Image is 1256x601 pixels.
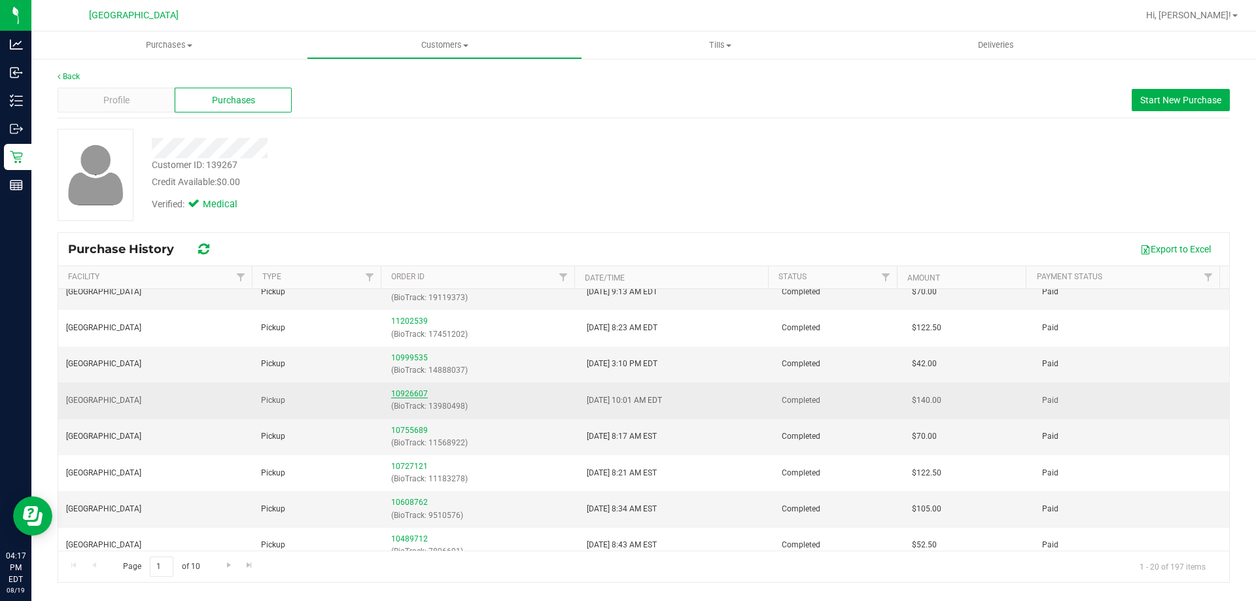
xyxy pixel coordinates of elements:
[582,31,858,59] a: Tills
[583,39,857,51] span: Tills
[912,358,937,370] span: $42.00
[782,358,820,370] span: Completed
[261,467,285,479] span: Pickup
[1042,430,1058,443] span: Paid
[907,273,940,283] a: Amount
[1042,467,1058,479] span: Paid
[61,141,130,209] img: user-icon.png
[912,503,941,515] span: $105.00
[1042,286,1058,298] span: Paid
[89,10,179,21] span: [GEOGRAPHIC_DATA]
[10,179,23,192] inline-svg: Reports
[1132,238,1219,260] button: Export to Excel
[6,585,26,595] p: 08/19
[261,539,285,551] span: Pickup
[391,272,425,281] a: Order ID
[1042,394,1058,407] span: Paid
[66,467,141,479] span: [GEOGRAPHIC_DATA]
[1146,10,1231,20] span: Hi, [PERSON_NAME]!
[858,31,1134,59] a: Deliveries
[585,273,625,283] a: Date/Time
[1042,503,1058,515] span: Paid
[391,534,428,543] a: 10489712
[6,550,26,585] p: 04:17 PM EDT
[391,498,428,507] a: 10608762
[1042,322,1058,334] span: Paid
[391,545,570,558] p: (BioTrack: 7806691)
[10,38,23,51] inline-svg: Analytics
[307,39,582,51] span: Customers
[58,72,80,81] a: Back
[66,286,141,298] span: [GEOGRAPHIC_DATA]
[391,364,570,377] p: (BioTrack: 14888037)
[31,39,307,51] span: Purchases
[68,242,187,256] span: Purchase History
[875,266,897,288] a: Filter
[1132,89,1230,111] button: Start New Purchase
[391,400,570,413] p: (BioTrack: 13980498)
[1042,539,1058,551] span: Paid
[66,358,141,370] span: [GEOGRAPHIC_DATA]
[66,539,141,551] span: [GEOGRAPHIC_DATA]
[391,509,570,522] p: (BioTrack: 9510576)
[391,389,428,398] a: 10926607
[152,197,255,212] div: Verified:
[10,94,23,107] inline-svg: Inventory
[960,39,1032,51] span: Deliveries
[587,430,657,443] span: [DATE] 8:17 AM EST
[912,394,941,407] span: $140.00
[587,322,657,334] span: [DATE] 8:23 AM EDT
[1037,272,1102,281] a: Payment Status
[778,272,807,281] a: Status
[261,430,285,443] span: Pickup
[68,272,99,281] a: Facility
[217,177,240,187] span: $0.00
[782,467,820,479] span: Completed
[261,503,285,515] span: Pickup
[391,473,570,485] p: (BioTrack: 11183278)
[66,322,141,334] span: [GEOGRAPHIC_DATA]
[782,394,820,407] span: Completed
[261,322,285,334] span: Pickup
[103,94,130,107] span: Profile
[912,286,937,298] span: $70.00
[152,158,237,172] div: Customer ID: 139267
[587,503,657,515] span: [DATE] 8:34 AM EST
[219,557,238,574] a: Go to the next page
[240,557,259,574] a: Go to the last page
[1198,266,1219,288] a: Filter
[261,286,285,298] span: Pickup
[150,557,173,577] input: 1
[553,266,574,288] a: Filter
[66,430,141,443] span: [GEOGRAPHIC_DATA]
[1042,358,1058,370] span: Paid
[391,426,428,435] a: 10755689
[587,539,657,551] span: [DATE] 8:43 AM EST
[212,94,255,107] span: Purchases
[13,496,52,536] iframe: Resource center
[203,197,255,212] span: Medical
[912,467,941,479] span: $122.50
[152,175,728,189] div: Credit Available:
[587,286,657,298] span: [DATE] 9:13 AM EDT
[587,394,662,407] span: [DATE] 10:01 AM EDT
[782,322,820,334] span: Completed
[782,539,820,551] span: Completed
[10,150,23,163] inline-svg: Retail
[587,358,657,370] span: [DATE] 3:10 PM EDT
[912,539,937,551] span: $52.50
[66,394,141,407] span: [GEOGRAPHIC_DATA]
[262,272,281,281] a: Type
[112,557,211,577] span: Page of 10
[391,462,428,471] a: 10727121
[10,122,23,135] inline-svg: Outbound
[391,292,570,304] p: (BioTrack: 19119373)
[359,266,381,288] a: Filter
[912,430,937,443] span: $70.00
[391,328,570,341] p: (BioTrack: 17451202)
[782,503,820,515] span: Completed
[391,317,428,326] a: 11202539
[261,358,285,370] span: Pickup
[10,66,23,79] inline-svg: Inbound
[1129,557,1216,576] span: 1 - 20 of 197 items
